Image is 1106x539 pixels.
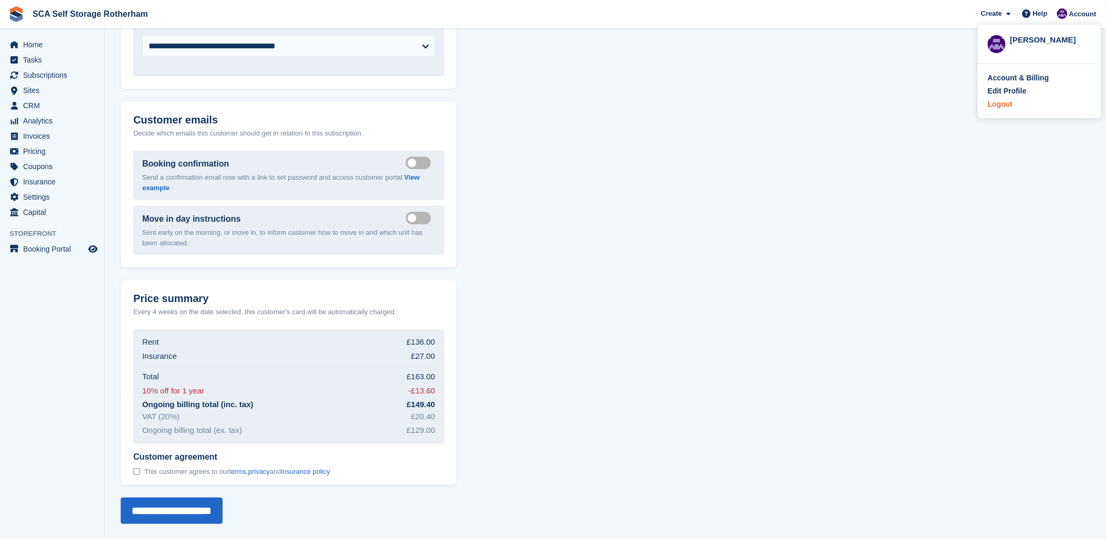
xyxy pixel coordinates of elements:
[23,205,86,220] span: Capital
[142,424,242,437] div: Ongoing billing total (ex. tax)
[23,113,86,128] span: Analytics
[1057,8,1068,19] img: Kelly Neesham
[142,350,177,362] div: Insurance
[144,468,332,476] span: This customer agrees to our , and .
[5,159,99,174] a: menu
[23,98,86,113] span: CRM
[23,242,86,256] span: Booking Portal
[8,6,24,22] img: stora-icon-8386f47178a22dfd0bd8f6a31ec36ba5ce8667c1dd55bd0f319d3a0aa187defe.svg
[23,37,86,52] span: Home
[406,217,435,219] label: Send move in day email
[87,243,99,255] a: Preview store
[5,174,99,189] a: menu
[142,371,159,383] div: Total
[133,293,444,305] h2: Price summary
[133,468,140,475] input: Customer agreement This customer agrees to ourterms,privacyandinsurance policy.
[5,242,99,256] a: menu
[133,452,332,462] span: Customer agreement
[5,98,99,113] a: menu
[5,68,99,82] a: menu
[142,385,204,397] div: 10% off for 1 year
[229,468,247,475] a: terms
[142,213,241,225] label: Move in day instructions
[142,336,159,348] div: Rent
[281,468,330,475] a: insurance policy
[411,350,435,362] div: £27.00
[142,173,420,192] a: View example
[5,205,99,220] a: menu
[23,68,86,82] span: Subscriptions
[1033,8,1048,19] span: Help
[5,113,99,128] a: menu
[5,129,99,143] a: menu
[407,371,435,383] div: £163.00
[23,144,86,159] span: Pricing
[988,86,1027,97] div: Edit Profile
[9,229,104,239] span: Storefront
[411,411,435,423] div: £20.40
[23,129,86,143] span: Invoices
[981,8,1002,19] span: Create
[5,37,99,52] a: menu
[5,53,99,67] a: menu
[988,72,1049,84] div: Account & Billing
[988,35,1006,53] img: Kelly Neesham
[142,172,435,193] p: Send a confirmation email now with a link to set password and access customer portal.
[407,399,435,411] div: £149.40
[142,227,435,248] p: Sent early on the morning, or move in, to inform customer how to move in and which unit has been ...
[407,424,435,437] div: £129.00
[133,128,444,139] p: Decide which emails this customer should get in relation to this subscription.
[28,5,152,23] a: SCA Self Storage Rotherham
[407,336,435,348] div: £136.00
[988,99,1013,110] div: Logout
[5,83,99,98] a: menu
[23,53,86,67] span: Tasks
[23,159,86,174] span: Coupons
[1010,34,1091,44] div: [PERSON_NAME]
[5,190,99,204] a: menu
[1069,9,1097,19] span: Account
[133,307,396,317] p: Every 4 weeks on the date selected, this customer's card will be automatically charged.
[142,399,254,411] div: Ongoing billing total (inc. tax)
[248,468,270,475] a: privacy
[5,144,99,159] a: menu
[988,72,1091,84] a: Account & Billing
[142,411,180,423] div: VAT (20%)
[23,174,86,189] span: Insurance
[988,86,1091,97] a: Edit Profile
[142,158,229,170] label: Booking confirmation
[23,83,86,98] span: Sites
[23,190,86,204] span: Settings
[408,385,435,397] div: -£13.60
[133,114,444,126] h2: Customer emails
[988,99,1091,110] a: Logout
[406,162,435,163] label: Send booking confirmation email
